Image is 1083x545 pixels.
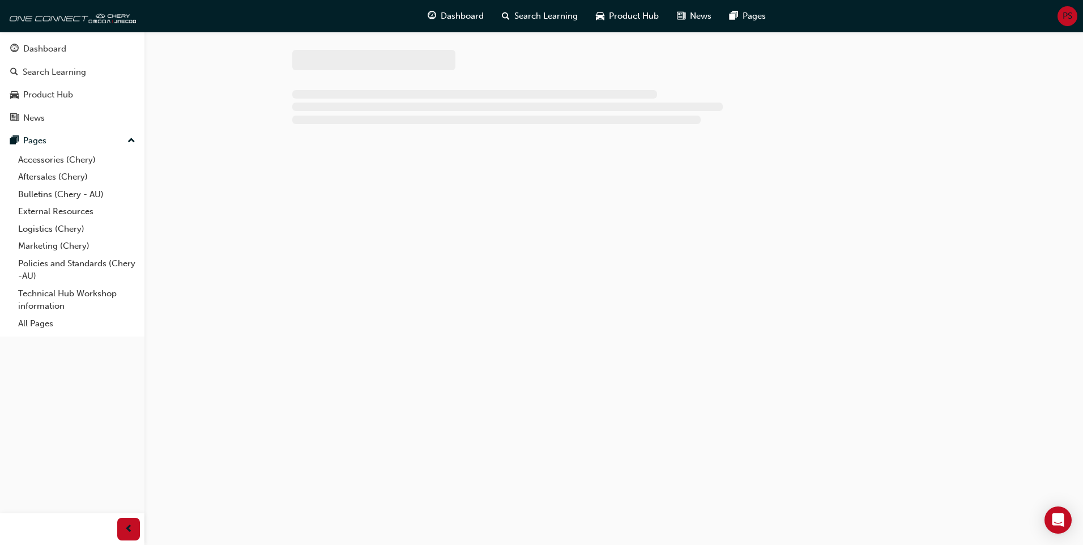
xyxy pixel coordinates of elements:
[441,10,484,23] span: Dashboard
[514,10,578,23] span: Search Learning
[668,5,720,28] a: news-iconNews
[10,136,19,146] span: pages-icon
[10,44,19,54] span: guage-icon
[587,5,668,28] a: car-iconProduct Hub
[690,10,711,23] span: News
[10,90,19,100] span: car-icon
[5,130,140,151] button: Pages
[5,108,140,129] a: News
[127,134,135,148] span: up-icon
[10,67,18,78] span: search-icon
[23,88,73,101] div: Product Hub
[14,151,140,169] a: Accessories (Chery)
[609,10,659,23] span: Product Hub
[14,255,140,285] a: Policies and Standards (Chery -AU)
[1063,10,1072,23] span: PS
[1058,6,1077,26] button: PS
[5,84,140,105] a: Product Hub
[23,66,86,79] div: Search Learning
[6,5,136,27] img: oneconnect
[23,42,66,56] div: Dashboard
[14,285,140,315] a: Technical Hub Workshop information
[125,522,133,537] span: prev-icon
[10,113,19,124] span: news-icon
[23,112,45,125] div: News
[14,315,140,333] a: All Pages
[730,9,738,23] span: pages-icon
[5,39,140,59] a: Dashboard
[5,62,140,83] a: Search Learning
[14,168,140,186] a: Aftersales (Chery)
[419,5,493,28] a: guage-iconDashboard
[743,10,766,23] span: Pages
[502,9,510,23] span: search-icon
[1044,506,1072,534] div: Open Intercom Messenger
[23,134,46,147] div: Pages
[14,237,140,255] a: Marketing (Chery)
[14,203,140,220] a: External Resources
[5,36,140,130] button: DashboardSearch LearningProduct HubNews
[428,9,436,23] span: guage-icon
[14,220,140,238] a: Logistics (Chery)
[14,186,140,203] a: Bulletins (Chery - AU)
[677,9,685,23] span: news-icon
[596,9,604,23] span: car-icon
[720,5,775,28] a: pages-iconPages
[493,5,587,28] a: search-iconSearch Learning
